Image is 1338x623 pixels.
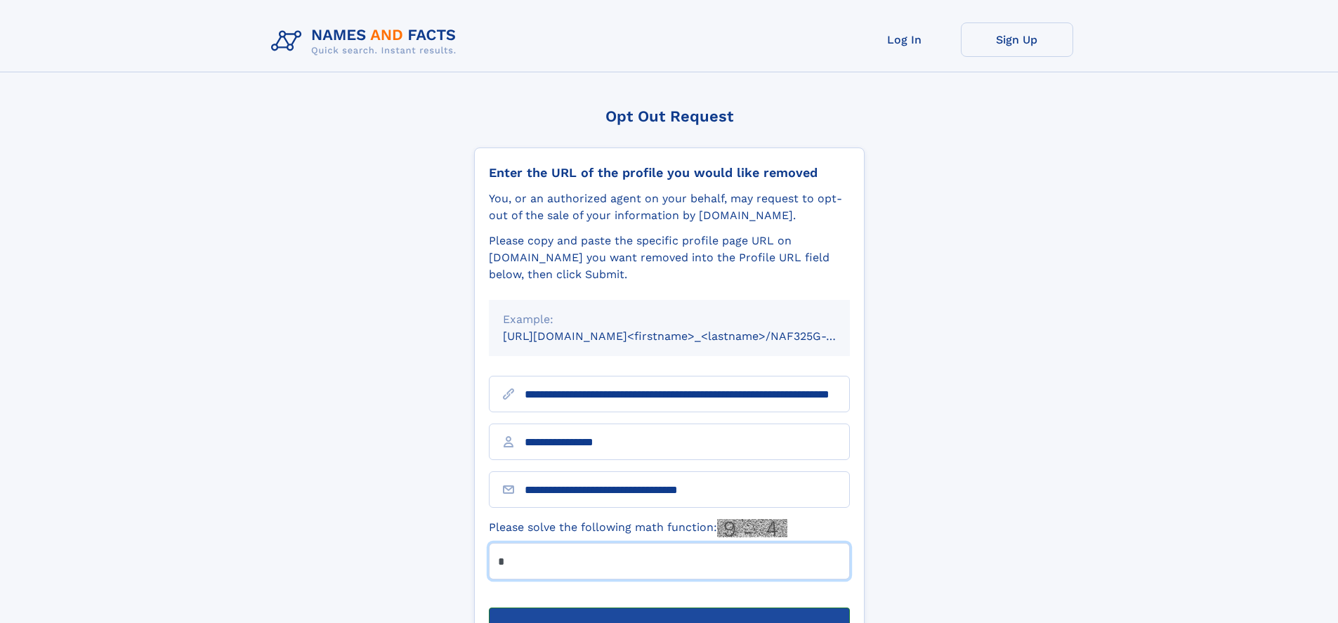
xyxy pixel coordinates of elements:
[265,22,468,60] img: Logo Names and Facts
[489,190,850,224] div: You, or an authorized agent on your behalf, may request to opt-out of the sale of your informatio...
[961,22,1073,57] a: Sign Up
[503,329,877,343] small: [URL][DOMAIN_NAME]<firstname>_<lastname>/NAF325G-xxxxxxxx
[848,22,961,57] a: Log In
[489,232,850,283] div: Please copy and paste the specific profile page URL on [DOMAIN_NAME] you want removed into the Pr...
[503,311,836,328] div: Example:
[474,107,865,125] div: Opt Out Request
[489,519,787,537] label: Please solve the following math function:
[489,165,850,181] div: Enter the URL of the profile you would like removed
